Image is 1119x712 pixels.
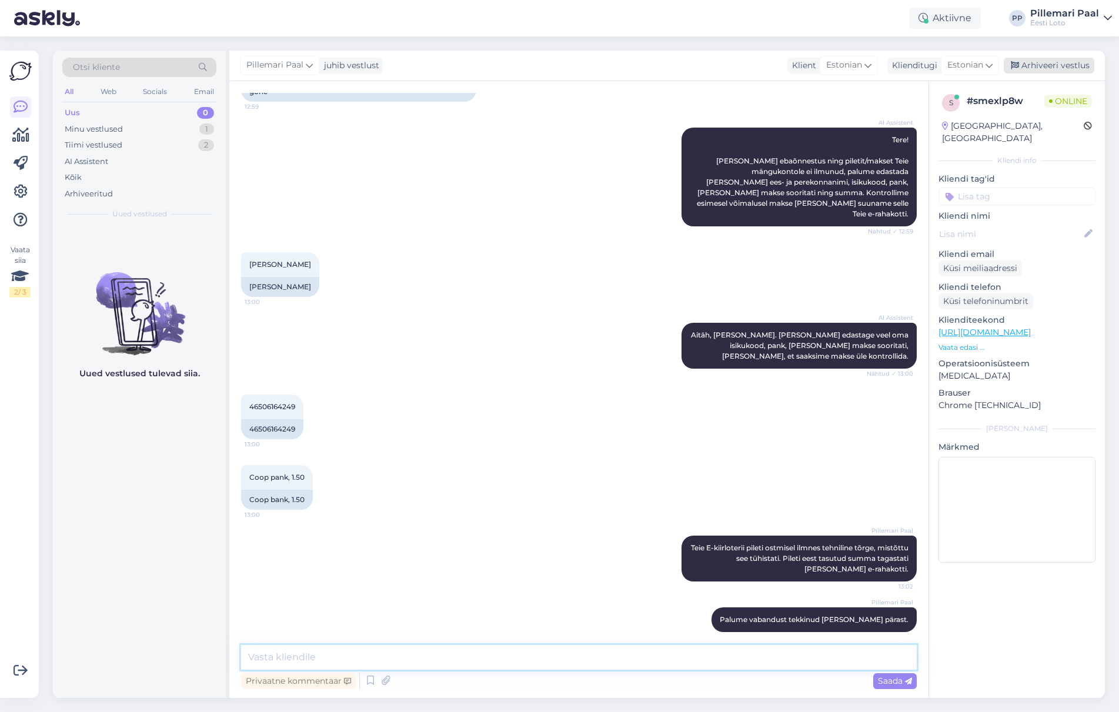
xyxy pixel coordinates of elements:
[241,419,303,439] div: 46506164249
[65,156,108,168] div: AI Assistent
[938,293,1033,309] div: Küsi telefoninumbrit
[241,490,313,510] div: Coop bank, 1.50
[878,676,912,686] span: Saada
[245,510,289,519] span: 13:00
[245,440,289,449] span: 13:00
[249,402,295,411] span: 46506164249
[938,357,1095,370] p: Operatsioonisüsteem
[787,59,816,72] div: Klient
[869,582,913,591] span: 13:02
[112,209,167,219] span: Uued vestlused
[198,139,214,151] div: 2
[65,172,82,183] div: Kõik
[141,84,169,99] div: Socials
[65,107,80,119] div: Uus
[938,342,1095,353] p: Vaata edasi ...
[939,228,1082,240] input: Lisa nimi
[1004,58,1094,73] div: Arhiveeri vestlus
[942,120,1084,145] div: [GEOGRAPHIC_DATA], [GEOGRAPHIC_DATA]
[62,84,76,99] div: All
[869,313,913,322] span: AI Assistent
[65,188,113,200] div: Arhiveeritud
[98,84,119,99] div: Web
[319,59,379,72] div: juhib vestlust
[826,59,862,72] span: Estonian
[938,399,1095,412] p: Chrome [TECHNICAL_ID]
[192,84,216,99] div: Email
[909,8,981,29] div: Aktiivne
[938,327,1031,337] a: [URL][DOMAIN_NAME]
[79,367,200,380] p: Uued vestlused tulevad siia.
[947,59,983,72] span: Estonian
[9,60,32,82] img: Askly Logo
[949,98,953,107] span: s
[967,94,1044,108] div: # smexlp8w
[73,61,120,73] span: Otsi kliente
[938,173,1095,185] p: Kliendi tag'id
[245,102,289,111] span: 12:59
[938,387,1095,399] p: Brauser
[9,287,31,297] div: 2 / 3
[245,297,289,306] span: 13:00
[720,615,908,624] span: Palume vabandust tekkinud [PERSON_NAME] pärast.
[869,633,913,641] span: 13:02
[197,107,214,119] div: 0
[9,245,31,297] div: Vaata siia
[938,188,1095,205] input: Lisa tag
[938,260,1022,276] div: Küsi meiliaadressi
[869,598,913,607] span: Pillemari Paal
[938,155,1095,166] div: Kliendi info
[691,330,910,360] span: Aitäh, [PERSON_NAME]. [PERSON_NAME] edastage veel oma isikukood, pank, [PERSON_NAME] makse soorit...
[241,673,356,689] div: Privaatne kommentaar
[1044,95,1092,108] span: Online
[938,441,1095,453] p: Märkmed
[241,277,319,297] div: [PERSON_NAME]
[1030,18,1099,28] div: Eesti Loto
[938,281,1095,293] p: Kliendi telefon
[249,260,311,269] span: [PERSON_NAME]
[938,423,1095,434] div: [PERSON_NAME]
[938,370,1095,382] p: [MEDICAL_DATA]
[869,526,913,535] span: Pillemari Paal
[869,118,913,127] span: AI Assistent
[868,227,913,236] span: Nähtud ✓ 12:59
[65,139,122,151] div: Tiimi vestlused
[53,251,226,357] img: No chats
[1009,10,1026,26] div: PP
[887,59,937,72] div: Klienditugi
[938,314,1095,326] p: Klienditeekond
[938,210,1095,222] p: Kliendi nimi
[938,248,1095,260] p: Kliendi email
[249,473,305,482] span: Coop pank, 1.50
[1030,9,1099,18] div: Pillemari Paal
[65,123,123,135] div: Minu vestlused
[1030,9,1112,28] a: Pillemari PaalEesti Loto
[199,123,214,135] div: 1
[867,369,913,378] span: Nähtud ✓ 13:00
[691,543,910,573] span: Teie E-kiirloterii pileti ostmisel ilmnes tehniline tõrge, mistõttu see tühistati. Pileti eest ta...
[246,59,303,72] span: Pillemari Paal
